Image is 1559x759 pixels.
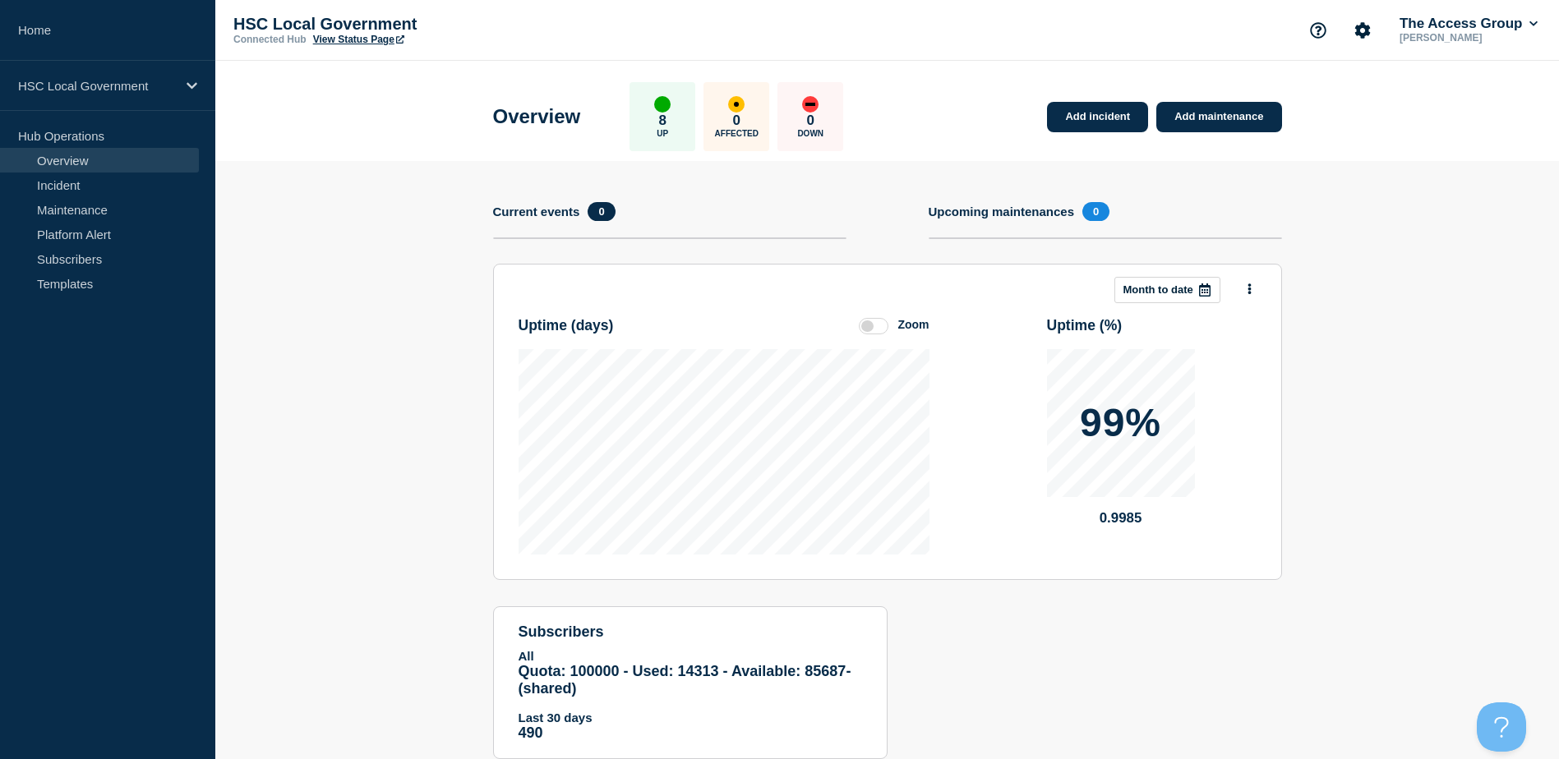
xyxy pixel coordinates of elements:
[657,129,668,138] p: Up
[519,623,862,641] h4: subscribers
[728,96,745,113] div: affected
[733,113,740,129] p: 0
[1080,403,1161,443] p: 99%
[519,317,614,334] h3: Uptime ( days )
[1477,702,1526,752] iframe: Help Scout Beacon - Open
[659,113,666,129] p: 8
[1396,16,1541,32] button: The Access Group
[1047,510,1195,527] p: 0.9985
[233,34,307,45] p: Connected Hub
[654,96,671,113] div: up
[897,318,929,331] div: Zoom
[1047,317,1123,334] h3: Uptime ( % )
[493,205,580,218] h4: Current events
[1396,32,1541,44] p: [PERSON_NAME]
[233,15,562,34] p: HSC Local Government
[493,105,581,128] h1: Overview
[519,649,862,663] p: All
[1156,102,1281,132] a: Add maintenance
[519,711,862,724] p: Last 30 days
[588,202,615,221] span: 0
[1301,13,1335,48] button: Support
[802,96,819,113] div: down
[1082,202,1109,221] span: 0
[519,724,862,742] p: 490
[929,205,1075,218] h4: Upcoming maintenances
[1114,277,1220,303] button: Month to date
[18,79,176,93] p: HSC Local Government
[1047,102,1148,132] a: Add incident
[519,663,851,697] span: Quota: 100000 - Used: 14313 - Available: 85687 - (shared)
[797,129,823,138] p: Down
[715,129,759,138] p: Affected
[1123,283,1193,296] p: Month to date
[313,34,404,45] a: View Status Page
[1345,13,1380,48] button: Account settings
[807,113,814,129] p: 0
